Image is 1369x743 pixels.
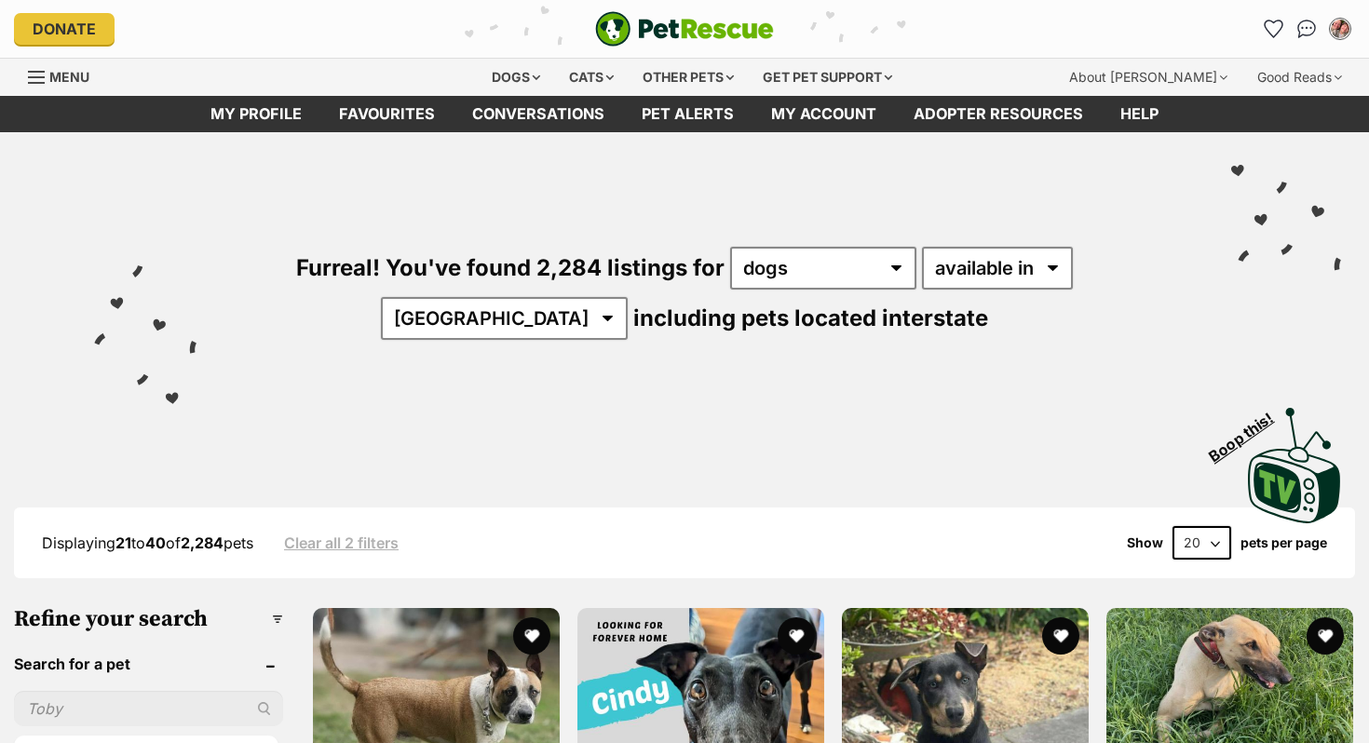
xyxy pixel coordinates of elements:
input: Toby [14,691,283,726]
div: About [PERSON_NAME] [1056,59,1240,96]
a: Menu [28,59,102,92]
div: Dogs [479,59,553,96]
button: My account [1325,14,1355,44]
div: Cats [556,59,627,96]
strong: 2,284 [181,534,224,552]
span: Furreal! You've found 2,284 listings for [296,254,725,281]
a: Help [1102,96,1177,132]
span: including pets located interstate [633,304,988,331]
div: Get pet support [750,59,905,96]
button: favourite [1307,617,1344,655]
label: pets per page [1240,535,1327,550]
a: Favourites [320,96,454,132]
strong: 40 [145,534,166,552]
a: Favourites [1258,14,1288,44]
span: Boop this! [1206,398,1292,465]
button: favourite [513,617,550,655]
a: Conversations [1292,14,1322,44]
img: chat-41dd97257d64d25036548639549fe6c8038ab92f7586957e7f3b1b290dea8141.svg [1297,20,1317,38]
span: Displaying to of pets [42,534,253,552]
ul: Account quick links [1258,14,1355,44]
h3: Refine your search [14,606,283,632]
a: Donate [14,13,115,45]
a: Boop this! [1248,391,1341,527]
button: favourite [778,617,815,655]
button: favourite [1042,617,1079,655]
a: PetRescue [595,11,774,47]
img: logo-e224e6f780fb5917bec1dbf3a21bbac754714ae5b6737aabdf751b685950b380.svg [595,11,774,47]
strong: 21 [115,534,131,552]
a: My account [752,96,895,132]
img: Remi Lynch profile pic [1331,20,1349,38]
img: PetRescue TV logo [1248,408,1341,523]
header: Search for a pet [14,655,283,672]
div: Other pets [630,59,747,96]
div: Good Reads [1244,59,1355,96]
span: Menu [49,69,89,85]
a: Clear all 2 filters [284,534,399,551]
a: Adopter resources [895,96,1102,132]
a: conversations [454,96,623,132]
span: Show [1127,535,1163,550]
a: Pet alerts [623,96,752,132]
a: My profile [192,96,320,132]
